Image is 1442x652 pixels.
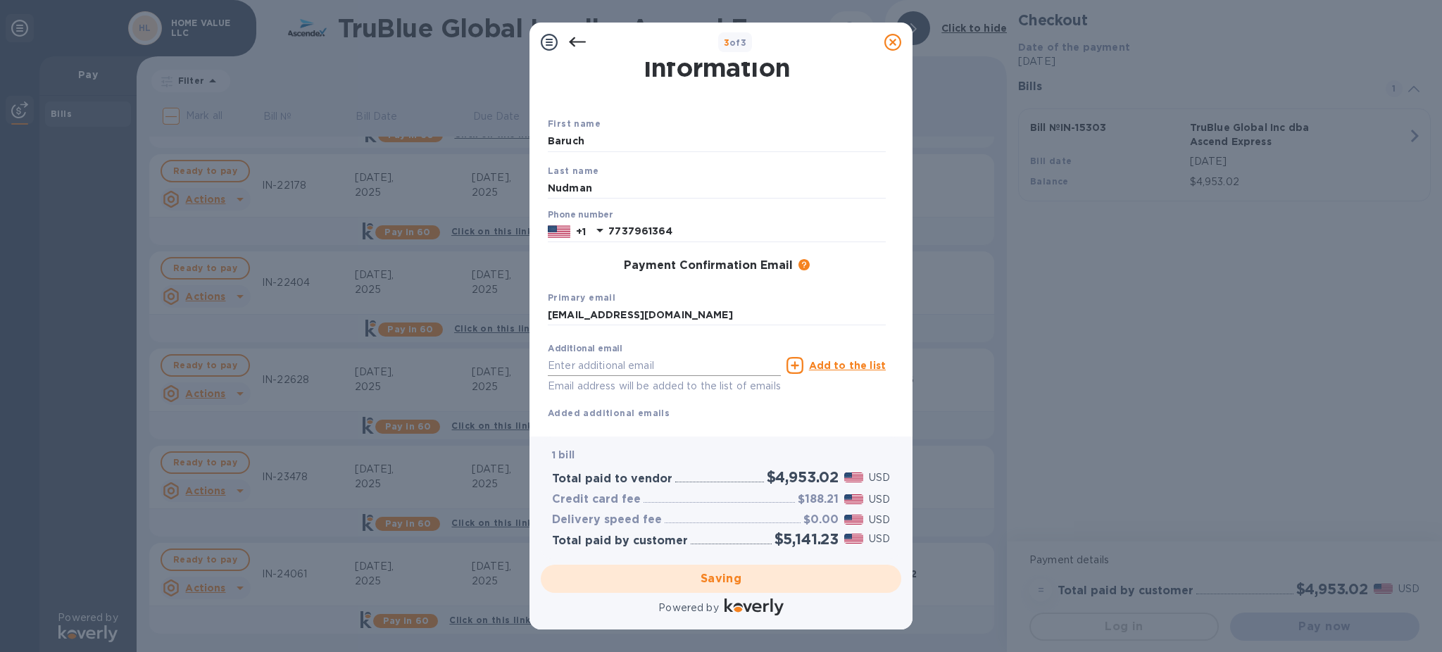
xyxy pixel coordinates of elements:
h3: Total paid to vendor [552,472,672,486]
b: First name [548,118,601,129]
b: Last name [548,165,599,176]
h3: $188.21 [798,493,839,506]
img: USD [844,472,863,482]
p: USD [869,513,890,527]
u: Add to the list [809,360,886,371]
img: Logo [725,598,784,615]
p: Email address will be added to the list of emails [548,378,781,394]
b: 1 bill [552,449,575,460]
p: USD [869,470,890,485]
img: US [548,224,570,239]
p: Powered by [658,601,718,615]
input: Enter your phone number [608,221,886,242]
h3: Delivery speed fee [552,513,662,527]
label: Phone number [548,211,613,220]
img: USD [844,534,863,544]
h2: $5,141.23 [775,530,839,548]
b: Primary email [548,292,615,303]
p: +1 [576,225,586,239]
h1: Payment Contact Information [548,23,886,82]
h3: $0.00 [803,513,839,527]
span: 3 [724,37,729,48]
label: Additional email [548,345,622,353]
input: Enter your last name [548,177,886,199]
img: USD [844,515,863,525]
h3: Total paid by customer [552,534,688,548]
h3: Credit card fee [552,493,641,506]
p: USD [869,532,890,546]
input: Enter your first name [548,131,886,152]
h2: $4,953.02 [767,468,839,486]
input: Enter additional email [548,355,781,376]
input: Enter your primary name [548,305,886,326]
b: of 3 [724,37,747,48]
p: USD [869,492,890,507]
img: USD [844,494,863,504]
h3: Payment Confirmation Email [624,259,793,272]
b: Added additional emails [548,408,670,418]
